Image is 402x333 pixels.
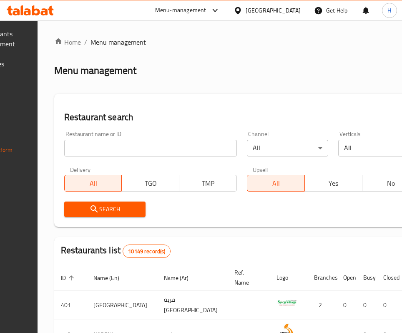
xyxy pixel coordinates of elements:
[164,273,199,283] span: Name (Ar)
[234,267,260,288] span: Ref. Name
[93,273,130,283] span: Name (En)
[304,175,362,192] button: Yes
[125,177,176,189] span: TGO
[87,290,157,320] td: [GEOGRAPHIC_DATA]
[337,265,357,290] th: Open
[246,6,301,15] div: [GEOGRAPHIC_DATA]
[357,290,377,320] td: 0
[183,177,234,189] span: TMP
[90,37,146,47] span: Menu management
[337,290,357,320] td: 0
[387,6,391,15] span: H
[179,175,237,192] button: TMP
[377,265,397,290] th: Closed
[70,166,91,172] label: Delivery
[155,5,206,15] div: Menu-management
[357,265,377,290] th: Busy
[84,37,87,47] li: /
[307,290,337,320] td: 2
[64,140,237,156] input: Search for restaurant name or ID..
[64,202,146,217] button: Search
[253,166,268,172] label: Upsell
[247,175,305,192] button: All
[377,290,397,320] td: 0
[157,290,228,320] td: قرية [GEOGRAPHIC_DATA]
[123,245,171,258] div: Total records count
[61,273,77,283] span: ID
[307,265,337,290] th: Branches
[276,293,297,314] img: Spicy Village
[308,177,359,189] span: Yes
[123,247,170,255] span: 10149 record(s)
[61,244,171,258] h2: Restaurants list
[247,140,328,156] div: All
[121,175,179,192] button: TGO
[54,64,136,77] h2: Menu management
[64,175,122,192] button: All
[270,265,307,290] th: Logo
[68,177,119,189] span: All
[54,37,81,47] a: Home
[251,177,301,189] span: All
[54,290,87,320] td: 401
[71,204,139,214] span: Search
